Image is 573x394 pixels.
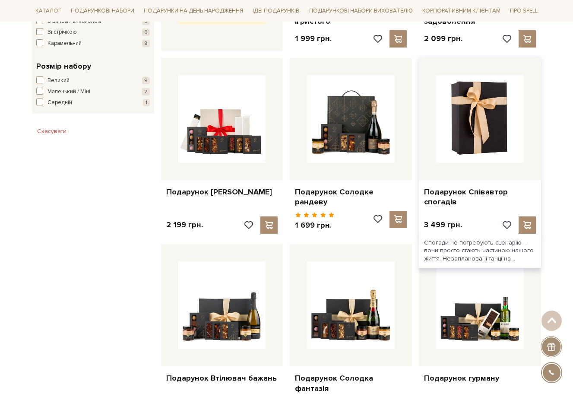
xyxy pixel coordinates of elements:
[142,18,150,25] span: 9
[249,4,303,18] a: Ідеї подарунків
[47,76,70,85] span: Великий
[32,124,72,138] button: Скасувати
[67,4,138,18] a: Подарункові набори
[306,3,416,18] a: Подарункові набори вихователю
[166,373,278,383] a: Подарунок Втілювач бажань
[36,28,150,37] button: Зі стрічкою 6
[166,220,203,230] p: 2 199 грн.
[424,220,462,230] p: 3 499 грн.
[424,187,536,207] a: Подарунок Співавтор спогадів
[295,373,407,394] a: Подарунок Солодка фантазія
[295,187,407,207] a: Подарунок Солодке рандеву
[419,234,541,268] div: Спогади не потребують сценарію — вони просто стають частиною нашого життя. Незаплановані танці на ..
[419,3,504,18] a: Корпоративним клієнтам
[142,29,150,36] span: 6
[47,98,72,107] span: Середній
[36,39,150,48] button: Карамельний 8
[142,88,150,95] span: 2
[36,98,150,107] button: Середній 1
[166,187,278,197] a: Подарунок [PERSON_NAME]
[295,34,332,44] p: 1 999 грн.
[47,88,90,96] span: Маленький / Міні
[436,75,524,163] img: Подарунок Співавтор спогадів
[143,99,150,106] span: 1
[47,28,77,37] span: Зі стрічкою
[424,34,462,44] p: 2 099 грн.
[424,373,536,383] a: Подарунок гурману
[36,76,150,85] button: Великий 9
[140,4,247,18] a: Подарунки на День народження
[507,4,541,18] a: Про Spell
[32,4,65,18] a: Каталог
[142,40,150,47] span: 8
[47,39,82,48] span: Карамельний
[36,60,91,72] span: Розмір набору
[295,220,334,230] p: 1 699 грн.
[36,88,150,96] button: Маленький / Міні 2
[142,77,150,84] span: 9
